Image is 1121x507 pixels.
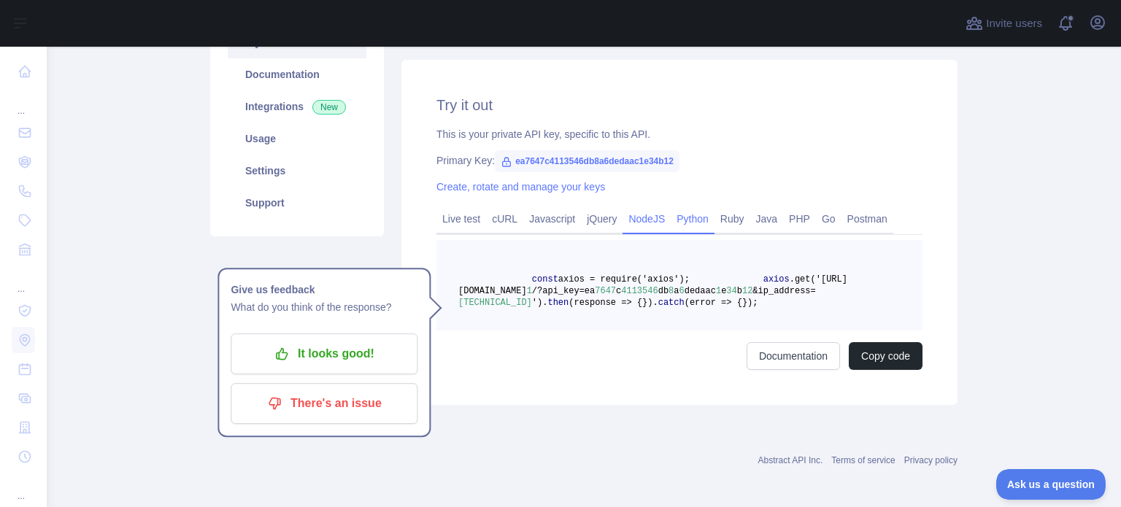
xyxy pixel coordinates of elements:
[747,342,840,370] a: Documentation
[486,207,523,231] a: cURL
[231,281,417,298] h1: Give us feedback
[752,286,815,296] span: &ip_address=
[436,153,922,168] div: Primary Key:
[841,207,893,231] a: Postman
[714,207,750,231] a: Ruby
[671,207,714,231] a: Python
[986,15,1042,32] span: Invite users
[12,88,35,117] div: ...
[669,286,674,296] span: 8
[228,90,366,123] a: Integrations New
[228,58,366,90] a: Documentation
[652,298,658,308] span: .
[716,286,721,296] span: 1
[621,286,658,296] span: 4113546
[831,455,895,465] a: Terms of service
[228,155,366,187] a: Settings
[679,286,685,296] span: 6
[558,274,690,285] span: axios = require('axios');
[685,298,742,308] span: (error => {
[312,100,346,115] span: New
[231,298,417,316] p: What do you think of the response?
[849,342,922,370] button: Copy code
[495,150,679,172] span: ea7647c4113546db8a6dedaac1e34b12
[231,383,417,424] button: There's an issue
[623,207,671,231] a: NodeJS
[436,207,486,231] a: Live test
[436,95,922,115] h2: Try it out
[674,286,679,296] span: a
[542,298,547,308] span: .
[642,298,652,308] span: })
[816,207,841,231] a: Go
[436,181,605,193] a: Create, rotate and manage your keys
[742,286,752,296] span: 12
[783,207,816,231] a: PHP
[12,266,35,295] div: ...
[616,286,621,296] span: c
[458,298,532,308] span: [TECHNICAL_ID]
[228,187,366,219] a: Support
[721,286,726,296] span: e
[763,274,790,285] span: axios
[547,298,569,308] span: then
[750,207,784,231] a: Java
[527,286,532,296] span: 1
[737,286,742,296] span: b
[231,333,417,374] button: It looks good!
[904,455,958,465] a: Privacy policy
[532,286,595,296] span: /?api_key=ea
[742,298,758,308] span: });
[228,123,366,155] a: Usage
[758,455,823,465] a: Abstract API Inc.
[996,469,1106,500] iframe: Toggle Customer Support
[569,298,642,308] span: (response => {
[523,207,581,231] a: Javascript
[685,286,716,296] span: dedaac
[532,298,542,308] span: ')
[12,473,35,502] div: ...
[242,391,407,416] p: There's an issue
[242,341,407,366] p: It looks good!
[963,12,1045,35] button: Invite users
[658,298,685,308] span: catch
[595,286,616,296] span: 7647
[658,286,669,296] span: db
[436,127,922,142] div: This is your private API key, specific to this API.
[581,207,623,231] a: jQuery
[726,286,736,296] span: 34
[532,274,558,285] span: const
